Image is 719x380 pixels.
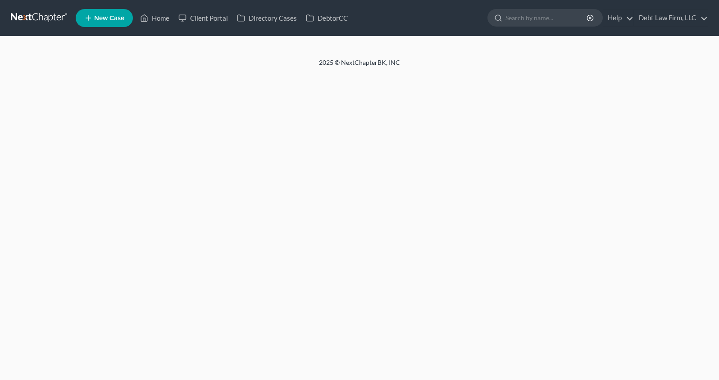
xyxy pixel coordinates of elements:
a: Help [603,10,633,26]
a: Home [136,10,174,26]
a: Directory Cases [232,10,301,26]
div: 2025 © NextChapterBK, INC [103,58,616,74]
input: Search by name... [505,9,588,26]
span: New Case [94,15,124,22]
a: Debt Law Firm, LLC [634,10,708,26]
a: DebtorCC [301,10,352,26]
a: Client Portal [174,10,232,26]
